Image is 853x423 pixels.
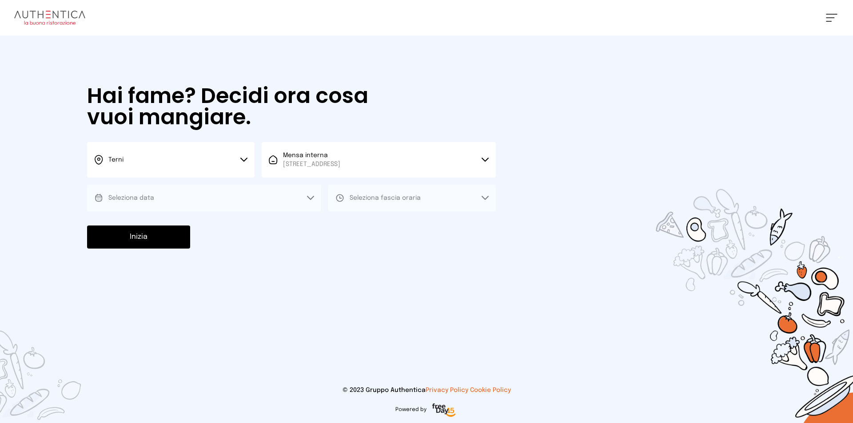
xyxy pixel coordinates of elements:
[470,387,511,393] a: Cookie Policy
[14,386,839,395] p: © 2023 Gruppo Authentica
[328,185,496,211] button: Seleziona fascia oraria
[430,402,458,419] img: logo-freeday.3e08031.png
[108,195,154,201] span: Seleziona data
[604,138,853,423] img: sticker-selezione-mensa.70a28f7.png
[87,142,255,178] button: Terni
[395,406,426,413] span: Powered by
[108,157,124,163] span: Terni
[283,151,340,169] span: Mensa interna
[87,85,394,128] h1: Hai fame? Decidi ora cosa vuoi mangiare.
[262,142,496,178] button: Mensa interna[STREET_ADDRESS]
[283,160,340,169] span: [STREET_ADDRESS]
[350,195,421,201] span: Seleziona fascia oraria
[87,225,190,249] button: Inizia
[87,185,321,211] button: Seleziona data
[14,11,85,25] img: logo.8f33a47.png
[426,387,468,393] a: Privacy Policy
